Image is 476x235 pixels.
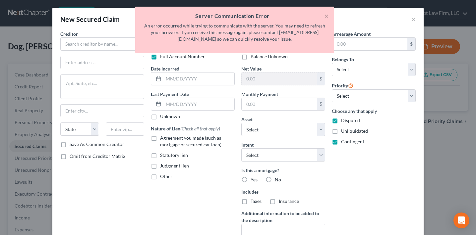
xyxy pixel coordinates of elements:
[160,173,172,179] span: Other
[251,198,262,204] span: Taxes
[241,210,325,224] label: Additional information to be added to the description
[241,117,253,122] span: Asset
[70,153,125,159] span: Omit from Creditor Matrix
[70,141,124,148] label: Save As Common Creditor
[332,108,416,115] label: Choose any that apply
[251,53,288,60] label: Balance Unknown
[341,139,364,144] span: Contingent
[61,105,144,117] input: Enter city...
[341,128,368,134] span: Unliquidated
[241,65,262,72] label: Net Value
[141,23,329,42] p: An error occurred while trying to communicate with the server. You may need to refresh your brows...
[61,56,144,69] input: Enter address...
[141,12,329,20] h5: Server Communication Error
[275,177,281,182] span: No
[241,91,278,98] label: Monthly Payment
[332,57,354,62] span: Belongs To
[163,72,234,85] input: MM/DD/YYYY
[160,135,221,147] span: Agreement you made (such as mortgage or secured car loan)
[251,177,258,182] span: Yes
[324,12,329,20] button: ×
[279,198,299,204] span: Insurance
[242,98,317,111] input: 0.00
[341,117,360,123] span: Disputed
[160,113,180,120] label: Unknown
[151,91,189,98] label: Last Payment Date
[106,122,145,136] input: Enter zip...
[241,188,325,195] label: Includes
[160,163,189,168] span: Judgment lien
[332,81,353,89] label: Priority
[163,98,234,111] input: MM/DD/YYYY
[241,141,254,148] label: Intent
[180,126,220,131] span: (Check all that apply)
[160,53,205,60] label: Full Account Number
[317,72,325,85] div: $
[241,167,325,174] label: Is this a mortgage?
[151,125,220,132] label: Nature of Lien
[151,65,179,72] label: Date Incurred
[453,212,469,228] div: Open Intercom Messenger
[242,72,317,85] input: 0.00
[160,152,188,158] span: Statutory lien
[317,98,325,111] div: $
